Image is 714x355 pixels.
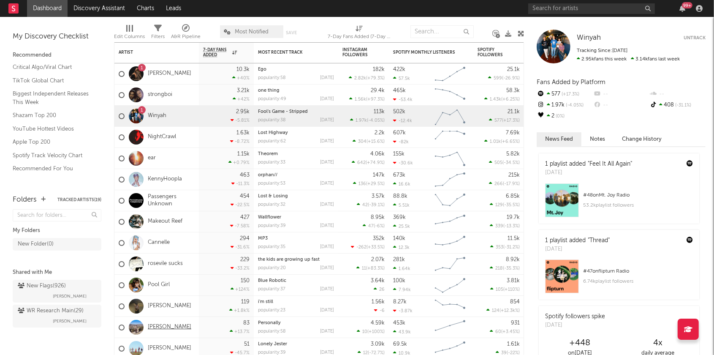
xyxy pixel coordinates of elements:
[241,299,250,305] div: 119
[328,21,391,46] div: 7-Day Fans Added (7-Day Fans Added)
[236,67,250,72] div: 10.3k
[496,245,503,250] span: 353
[358,139,367,144] span: 304
[539,259,699,300] a: #47onflipturn Radio6.74kplaylist followers
[393,181,410,187] div: 16.6k
[148,134,176,141] a: NightCrawl
[243,320,250,326] div: 83
[577,34,601,42] a: Winyah
[393,320,405,326] div: 453k
[241,278,250,284] div: 150
[393,224,410,229] div: 25.5k
[148,112,166,120] a: Winyah
[358,182,366,186] span: 136
[320,160,334,165] div: [DATE]
[490,265,520,271] div: ( )
[490,202,520,208] div: ( )
[486,308,520,313] div: ( )
[258,257,320,262] a: the kids are growing up fast
[148,260,183,268] a: rosevile sucks
[495,266,503,271] span: 218
[233,96,250,102] div: +42 %
[684,34,706,42] button: Untrack
[320,202,334,207] div: [DATE]
[148,91,172,98] a: strongboi
[237,151,250,157] div: 1.15k
[504,203,519,208] span: -35.5 %
[320,97,334,101] div: [DATE]
[258,152,278,156] a: Theorem
[258,266,286,270] div: popularity: 20
[393,97,413,102] div: -53.4k
[258,139,286,144] div: popularity: 62
[13,111,93,120] a: Shazam Top 200
[371,320,385,326] div: 4.59k
[18,306,84,316] div: WR Research Main ( 29 )
[258,202,285,207] div: popularity: 32
[507,215,520,220] div: 19.7k
[593,100,649,111] div: --
[355,97,366,102] span: 1.56k
[545,160,632,169] div: 1 playlist added
[492,309,500,313] span: 124
[367,76,383,81] span: +79.3 %
[240,257,250,262] div: 229
[504,161,519,165] span: -34.5 %
[506,257,520,262] div: 8.92k
[258,194,288,199] a: Lost & Losing
[258,321,281,325] a: Personally
[367,97,383,102] span: +97.3 %
[258,321,334,325] div: Personally
[349,96,385,102] div: ( )
[577,34,601,41] span: Winyah
[258,160,285,165] div: popularity: 33
[148,218,182,225] a: Makeout Reef
[362,203,368,208] span: 42
[495,203,503,208] span: 129
[484,139,520,144] div: ( )
[356,245,367,250] span: -262
[375,130,385,136] div: 2.2k
[393,266,410,271] div: 1.64k
[258,236,334,241] div: MP3
[53,291,87,301] span: [PERSON_NAME]
[674,103,692,108] span: -31.1 %
[379,287,385,292] span: 26
[478,47,507,57] div: Spotify Followers
[231,244,250,250] div: -31.6 %
[369,203,383,208] span: -39.1 %
[148,324,191,331] a: [PERSON_NAME]
[373,172,385,178] div: 147k
[431,275,469,296] svg: Chart title
[258,67,266,72] a: Ego
[431,127,469,148] svg: Chart title
[370,151,385,157] div: 4.06k
[393,245,410,250] div: 12.3k
[320,287,334,292] div: [DATE]
[320,224,334,228] div: [DATE]
[545,245,610,254] div: [DATE]
[352,160,385,165] div: ( )
[258,215,334,220] div: Wallflower
[507,278,520,284] div: 3.81k
[114,21,145,46] div: Edit Columns
[357,161,366,165] span: 642
[565,103,584,108] span: -4.05 %
[236,109,250,115] div: 2.95k
[258,50,321,55] div: Most Recent Track
[393,109,405,115] div: 502k
[431,317,469,338] svg: Chart title
[593,89,649,100] div: --
[367,161,383,165] span: +74.9 %
[148,70,191,77] a: [PERSON_NAME]
[320,266,334,270] div: [DATE]
[511,320,520,326] div: 931
[503,118,519,123] span: +17.3 %
[393,194,407,199] div: 88.8k
[495,224,503,229] span: 339
[431,106,469,127] svg: Chart title
[258,88,334,93] div: one thing
[231,181,250,186] div: -11.3 %
[13,280,101,303] a: New Flags(926)[PERSON_NAME]
[494,118,502,123] span: 577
